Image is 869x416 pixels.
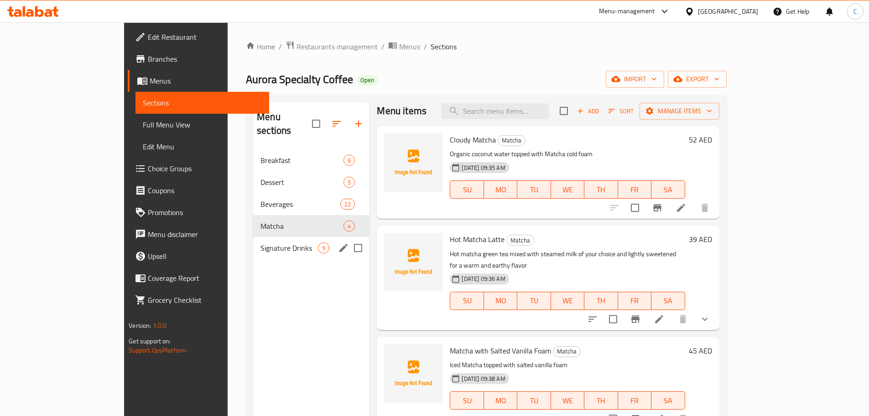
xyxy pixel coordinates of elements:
[498,135,525,146] span: Matcha
[672,308,694,330] button: delete
[573,104,603,118] span: Add item
[424,41,427,52] li: /
[604,310,623,329] span: Select to update
[450,133,496,147] span: Cloudy Matcha
[651,292,685,310] button: SA
[517,292,551,310] button: TU
[260,221,343,232] span: Matcha
[599,6,655,17] div: Menu-management
[307,114,326,133] span: Select all sections
[517,180,551,199] button: TU
[129,344,187,356] a: Support.OpsPlatform
[699,314,710,325] svg: Show Choices
[148,163,262,174] span: Choice Groups
[297,41,378,52] span: Restaurants management
[343,221,355,232] div: items
[488,394,514,407] span: MO
[651,391,685,410] button: SA
[148,185,262,196] span: Coupons
[458,163,509,172] span: [DATE] 09:35 AM
[584,292,618,310] button: TH
[340,199,355,210] div: items
[246,41,726,53] nav: breadcrumb
[606,71,664,88] button: import
[507,235,534,246] span: Matcha
[253,146,369,263] nav: Menu sections
[655,294,681,307] span: SA
[555,394,581,407] span: WE
[488,183,514,196] span: MO
[148,229,262,240] span: Menu disclaimer
[253,215,369,237] div: Matcha4
[260,242,318,253] span: Signature Drinks
[343,155,355,166] div: items
[135,136,269,158] a: Edit Menu
[668,71,727,88] button: export
[698,6,758,16] div: [GEOGRAPHIC_DATA]
[853,6,857,16] span: C
[135,114,269,136] a: Full Menu View
[388,41,420,53] a: Menus
[450,248,685,271] p: Hot matcha green tea mixed with steamed milk of your choice and lightly sweetened for a warm and ...
[588,394,614,407] span: TH
[618,292,651,310] button: FR
[450,344,551,358] span: Matcha with Salted Vanilla Foam
[128,70,269,92] a: Menus
[655,183,681,196] span: SA
[143,119,262,130] span: Full Menu View
[622,183,648,196] span: FR
[128,201,269,223] a: Promotions
[128,26,269,48] a: Edit Restaurant
[253,171,369,193] div: Dessert5
[551,292,584,310] button: WE
[148,251,262,262] span: Upsell
[341,200,354,209] span: 22
[554,101,573,121] span: Select section
[555,294,581,307] span: WE
[654,314,665,325] a: Edit menu item
[128,48,269,70] a: Branches
[260,177,343,188] span: Dessert
[622,394,648,407] span: FR
[640,103,719,120] button: Manage items
[675,74,719,85] span: export
[148,53,262,64] span: Branches
[450,391,484,410] button: SU
[521,183,547,196] span: TU
[484,180,517,199] button: MO
[357,75,378,86] div: Open
[655,394,681,407] span: SA
[257,110,312,137] h2: Menu sections
[286,41,378,53] a: Restaurants management
[613,74,657,85] span: import
[694,308,716,330] button: show more
[377,104,427,118] h2: Menu items
[618,391,651,410] button: FR
[148,273,262,284] span: Coverage Report
[128,267,269,289] a: Coverage Report
[153,320,167,332] span: 1.0.0
[279,41,282,52] li: /
[344,222,354,231] span: 4
[576,106,600,116] span: Add
[150,75,262,86] span: Menus
[484,292,517,310] button: MO
[384,344,442,403] img: Matcha with Salted Vanilla Foam
[551,391,584,410] button: WE
[450,292,484,310] button: SU
[129,320,151,332] span: Version:
[135,92,269,114] a: Sections
[588,183,614,196] span: TH
[344,156,354,165] span: 6
[458,374,509,383] span: [DATE] 09:38 AM
[260,155,343,166] div: Breakfast
[521,394,547,407] span: TU
[148,207,262,218] span: Promotions
[441,103,549,119] input: search
[129,335,171,347] span: Get support on:
[348,113,369,135] button: Add section
[588,294,614,307] span: TH
[344,178,354,187] span: 5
